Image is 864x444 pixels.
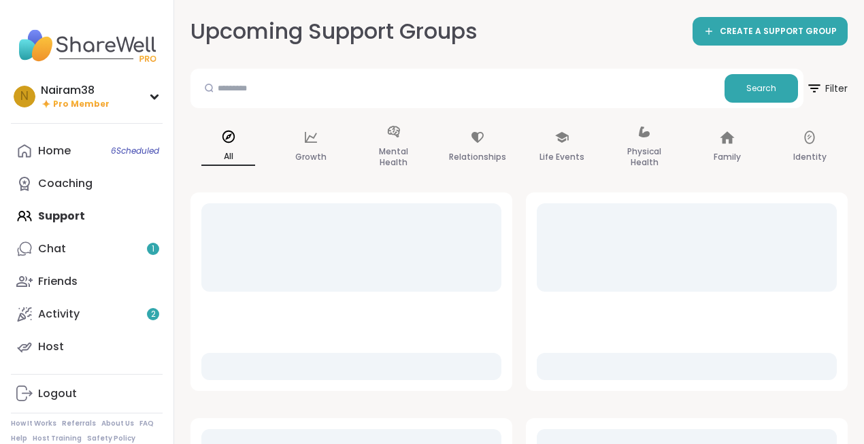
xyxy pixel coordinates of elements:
[111,146,159,156] span: 6 Scheduled
[87,434,135,443] a: Safety Policy
[20,88,29,105] span: N
[11,298,163,330] a: Activity2
[139,419,154,428] a: FAQ
[449,149,506,165] p: Relationships
[62,419,96,428] a: Referrals
[693,17,848,46] a: CREATE A SUPPORT GROUP
[53,99,110,110] span: Pro Member
[714,149,741,165] p: Family
[11,135,163,167] a: Home6Scheduled
[11,377,163,410] a: Logout
[38,143,71,158] div: Home
[539,149,584,165] p: Life Events
[11,22,163,69] img: ShareWell Nav Logo
[725,74,798,103] button: Search
[38,386,77,401] div: Logout
[11,233,163,265] a: Chat1
[11,434,27,443] a: Help
[33,434,82,443] a: Host Training
[41,83,110,98] div: Nairam38
[152,243,154,255] span: 1
[38,176,93,191] div: Coaching
[720,26,837,37] span: CREATE A SUPPORT GROUP
[11,265,163,298] a: Friends
[11,330,163,363] a: Host
[38,241,66,256] div: Chat
[38,307,80,322] div: Activity
[806,69,848,108] button: Filter
[151,309,156,320] span: 2
[38,339,64,354] div: Host
[367,143,420,171] p: Mental Health
[201,148,255,166] p: All
[190,16,478,47] h2: Upcoming Support Groups
[11,419,56,428] a: How It Works
[101,419,134,428] a: About Us
[793,149,827,165] p: Identity
[746,82,776,95] span: Search
[806,72,848,105] span: Filter
[38,274,78,289] div: Friends
[618,143,671,171] p: Physical Health
[295,149,327,165] p: Growth
[11,167,163,200] a: Coaching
